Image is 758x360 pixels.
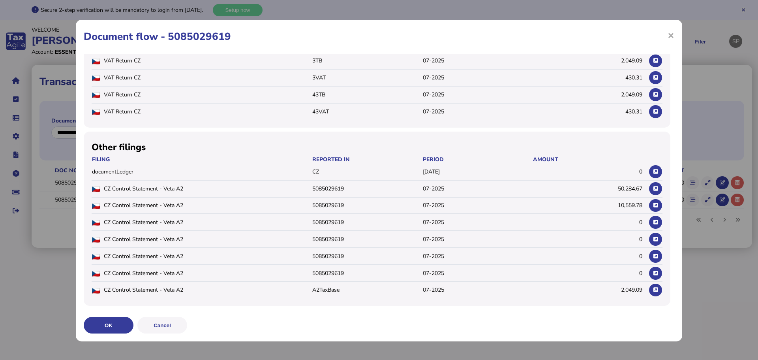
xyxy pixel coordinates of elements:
[639,253,642,260] span: 0
[312,253,344,260] span: 5085029619
[649,71,662,84] button: View in Filer
[104,185,183,192] span: CZ Control Statement - Veta A2
[423,91,444,98] span: 07-2025
[649,165,662,178] button: View in Filer
[649,199,662,212] button: View in Filer
[104,236,183,243] span: CZ Control Statement - Veta A2
[92,168,133,175] span: documentLedger
[423,286,444,294] span: 07-2025
[649,267,662,280] button: View in Filer
[639,270,642,277] span: 0
[423,185,444,192] span: 07-2025
[423,236,444,243] span: 07-2025
[312,202,344,209] span: 5085029619
[625,108,642,115] span: 430.31
[649,284,662,297] button: View in Filer
[422,155,533,164] th: Period
[104,57,141,64] span: VAT Return CZ
[618,202,642,209] span: 10,559.78
[92,220,100,226] img: cz.png
[649,250,662,263] button: View in Filer
[621,91,642,98] span: 2,049.09
[92,288,100,294] img: cz.png
[312,286,340,294] span: A2TaxBase
[92,254,100,260] img: cz.png
[668,28,674,43] span: ×
[104,219,183,226] span: CZ Control Statement - Veta A2
[618,185,642,192] span: 50,284.67
[533,155,643,164] th: Amount
[312,74,326,81] span: 3VAT
[312,168,319,175] span: CZ
[649,88,662,101] button: View in Filer
[312,57,322,64] span: 3TB
[84,317,133,334] button: OK
[639,219,642,226] span: 0
[423,108,444,115] span: 07-2025
[621,57,642,64] span: 2,049.09
[92,271,100,277] img: cz.png
[423,57,444,64] span: 07-2025
[649,182,662,195] button: View in Filer
[649,105,662,118] button: View in Filer
[84,30,674,43] h1: Document flow - 5085029619
[104,91,141,98] span: VAT Return CZ
[312,108,329,115] span: 43VAT
[92,203,100,209] img: cz.png
[312,219,344,226] span: 5085029619
[649,216,662,229] button: View in Filer
[649,55,662,68] button: View in Filer
[312,236,344,243] span: 5085029619
[625,74,642,81] span: 430.31
[92,92,100,98] img: cz.png
[312,185,344,192] span: 5085029619
[104,108,141,115] span: VAT Return CZ
[649,233,662,246] button: View in Filer
[92,141,662,153] h2: Other filings
[92,75,100,81] img: cz.png
[312,155,422,164] th: Reported In
[104,202,183,209] span: CZ Control Statement - Veta A2
[312,91,325,98] span: 43TB
[423,219,444,226] span: 07-2025
[621,286,642,294] span: 2,049.09
[639,168,642,175] span: 0
[92,186,100,192] img: cz.png
[137,317,187,334] button: Cancel
[423,253,444,260] span: 07-2025
[423,202,444,209] span: 07-2025
[104,286,183,294] span: CZ Control Statement - Veta A2
[312,270,344,277] span: 5085029619
[423,74,444,81] span: 07-2025
[423,168,440,175] span: [DATE]
[639,236,642,243] span: 0
[423,270,444,277] span: 07-2025
[104,253,183,260] span: CZ Control Statement - Veta A2
[92,58,100,64] img: cz.png
[92,155,312,164] th: Filing
[92,109,100,115] img: cz.png
[92,237,100,243] img: cz.png
[104,74,141,81] span: VAT Return CZ
[104,270,183,277] span: CZ Control Statement - Veta A2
